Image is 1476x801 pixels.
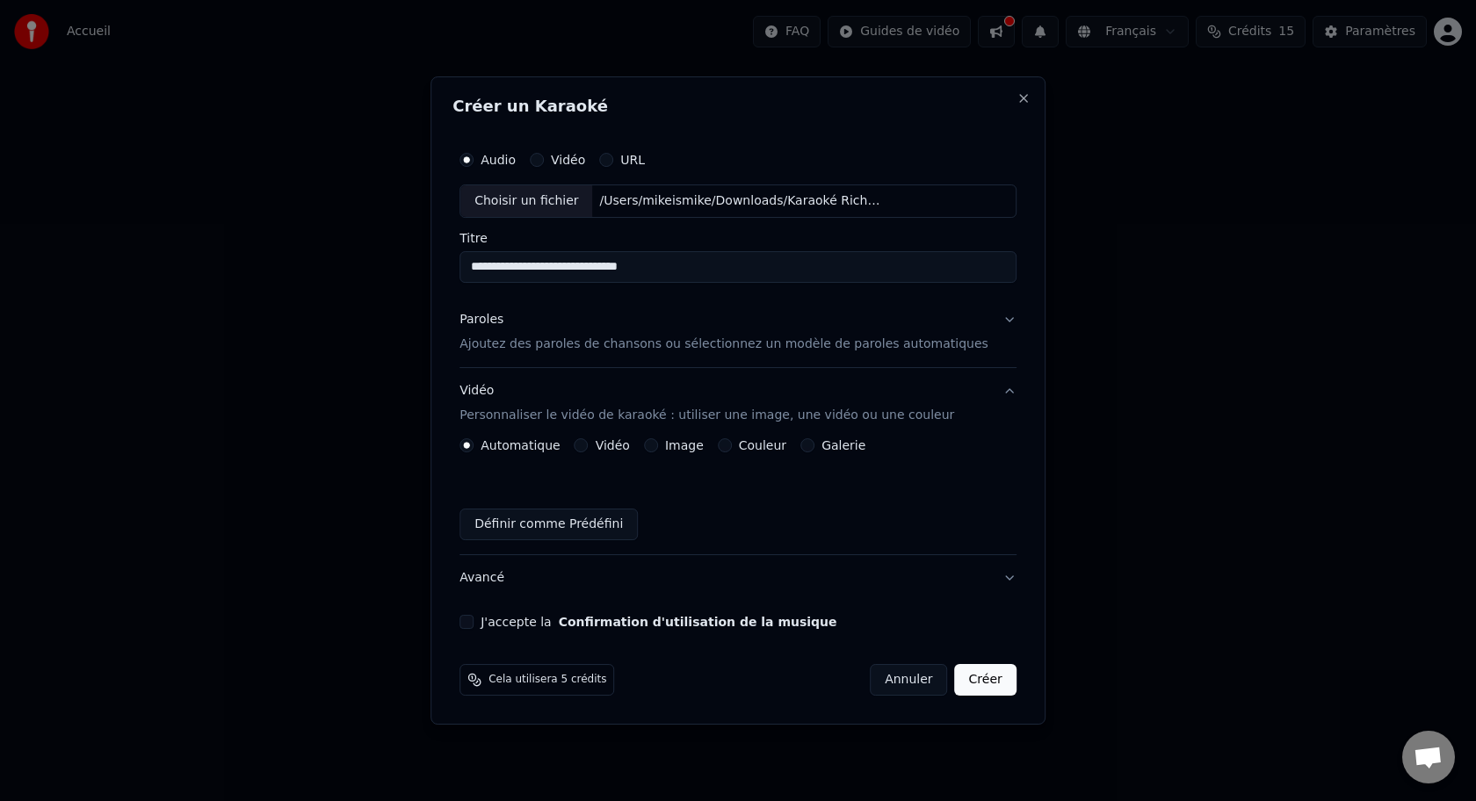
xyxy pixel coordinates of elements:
[596,439,630,451] label: Vidéo
[459,232,1017,244] label: Titre
[459,297,1017,367] button: ParolesAjoutez des paroles de chansons ou sélectionnez un modèle de paroles automatiques
[821,439,865,451] label: Galerie
[481,616,836,628] label: J'accepte la
[551,154,585,166] label: Vidéo
[459,509,638,540] button: Définir comme Prédéfini
[459,311,503,328] div: Paroles
[459,368,1017,438] button: VidéoPersonnaliser le vidéo de karaoké : utiliser une image, une vidéo ou une couleur
[620,154,645,166] label: URL
[559,616,837,628] button: J'accepte la
[459,382,954,424] div: Vidéo
[459,407,954,424] p: Personnaliser le vidéo de karaoké : utiliser une image, une vidéo ou une couleur
[459,555,1017,601] button: Avancé
[460,185,592,217] div: Choisir un fichier
[459,438,1017,554] div: VidéoPersonnaliser le vidéo de karaoké : utiliser une image, une vidéo ou une couleur
[459,336,988,353] p: Ajoutez des paroles de chansons ou sélectionnez un modèle de paroles automatiques
[488,673,606,687] span: Cela utilisera 5 crédits
[955,664,1017,696] button: Créer
[739,439,786,451] label: Couleur
[870,664,947,696] button: Annuler
[481,154,516,166] label: Audio
[481,439,560,451] label: Automatique
[665,439,704,451] label: Image
[593,192,892,210] div: /Users/mikeismike/Downloads/Karaoké Riche - [PERSON_NAME] *.mp3
[452,98,1024,114] h2: Créer un Karaoké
